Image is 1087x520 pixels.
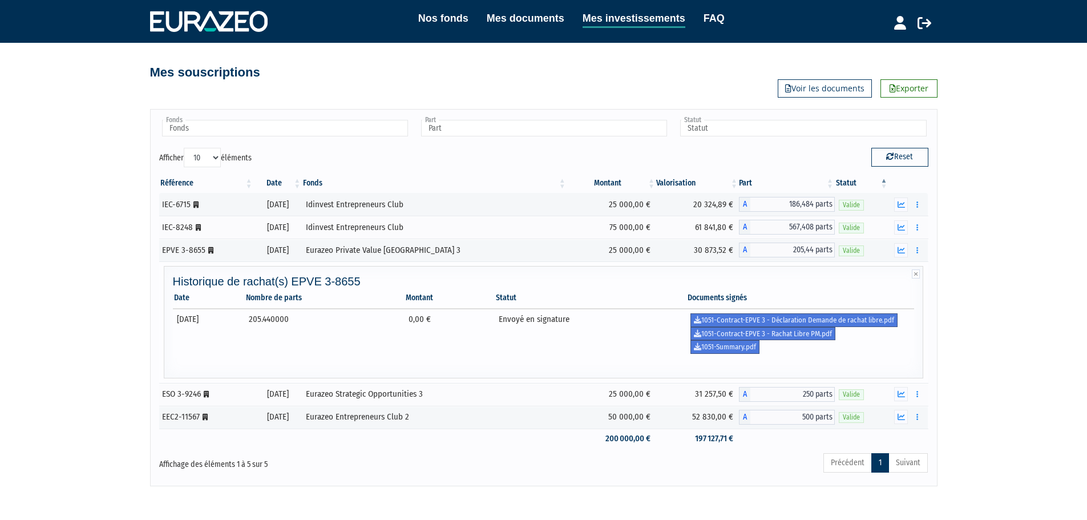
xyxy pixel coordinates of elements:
[245,309,405,358] td: 205.440000
[204,391,209,398] i: [Français] Personne morale
[196,224,201,231] i: [Français] Personne morale
[739,174,835,193] th: Part: activer pour trier la colonne par ordre croissant
[871,453,889,473] a: 1
[839,245,864,256] span: Valide
[656,429,739,449] td: 197 127,71 €
[418,10,468,26] a: Nos fonds
[739,387,750,402] span: A
[704,10,725,26] a: FAQ
[162,199,250,211] div: IEC-6715
[686,288,914,309] th: Documents signés
[583,10,685,28] a: Mes investissements
[487,10,564,26] a: Mes documents
[750,410,835,425] span: 500 parts
[750,243,835,257] span: 205,44 parts
[173,288,245,309] th: Date
[656,216,739,239] td: 61 841,80 €
[306,411,563,423] div: Eurazeo Entrepreneurs Club 2
[245,288,405,309] th: Nombre de parts
[835,174,888,193] th: Statut : activer pour trier la colonne par ordre d&eacute;croissant
[739,410,835,425] div: A - Eurazeo Entrepreneurs Club 2
[258,388,298,400] div: [DATE]
[567,406,656,429] td: 50 000,00 €
[567,239,656,261] td: 25 000,00 €
[690,340,759,354] a: 1051-Summary.pdf
[880,79,938,98] a: Exporter
[258,221,298,233] div: [DATE]
[495,309,686,358] td: Envoyé en signature
[162,411,250,423] div: EEC2-11567
[567,383,656,406] td: 25 000,00 €
[173,275,915,288] h4: Historique de rachat(s) EPVE 3-8655
[495,288,686,309] th: Statut
[150,11,268,31] img: 1732889491-logotype_eurazeo_blanc_rvb.png
[159,174,254,193] th: Référence : activer pour trier la colonne par ordre croissant
[159,452,470,470] div: Affichage des éléments 1 à 5 sur 5
[750,197,835,212] span: 186,484 parts
[739,387,835,402] div: A - Eurazeo Strategic Opportunities 3
[690,327,835,341] a: 1051-Contract-EPVE 3 - Rachat Libre PM.pdf
[839,200,864,211] span: Valide
[306,244,563,256] div: Eurazeo Private Value [GEOGRAPHIC_DATA] 3
[739,197,750,212] span: A
[162,221,250,233] div: IEC-8248
[306,388,563,400] div: Eurazeo Strategic Opportunities 3
[208,247,213,254] i: [Français] Personne morale
[778,79,872,98] a: Voir les documents
[162,388,250,400] div: ESO 3-9246
[739,220,835,235] div: A - Idinvest Entrepreneurs Club
[567,174,656,193] th: Montant: activer pour trier la colonne par ordre croissant
[656,174,739,193] th: Valorisation: activer pour trier la colonne par ordre croissant
[150,66,260,79] h4: Mes souscriptions
[739,197,835,212] div: A - Idinvest Entrepreneurs Club
[254,174,302,193] th: Date: activer pour trier la colonne par ordre croissant
[739,243,835,257] div: A - Eurazeo Private Value Europe 3
[871,148,928,166] button: Reset
[567,193,656,216] td: 25 000,00 €
[159,148,252,167] label: Afficher éléments
[839,223,864,233] span: Valide
[656,193,739,216] td: 20 324,89 €
[405,288,495,309] th: Montant
[839,412,864,423] span: Valide
[739,410,750,425] span: A
[656,383,739,406] td: 31 257,50 €
[888,453,928,473] a: Suivant
[739,220,750,235] span: A
[690,313,898,327] a: 1051-Contract-EPVE 3 - Déclaration Demande de rachat libre.pdf
[656,406,739,429] td: 52 830,00 €
[184,148,221,167] select: Afficheréléments
[258,199,298,211] div: [DATE]
[306,221,563,233] div: Idinvest Entrepreneurs Club
[567,216,656,239] td: 75 000,00 €
[739,243,750,257] span: A
[405,309,495,358] td: 0,00 €
[306,199,563,211] div: Idinvest Entrepreneurs Club
[750,220,835,235] span: 567,408 parts
[750,387,835,402] span: 250 parts
[823,453,872,473] a: Précédent
[173,309,245,358] td: [DATE]
[203,414,208,421] i: [Français] Personne morale
[567,429,656,449] td: 200 000,00 €
[656,239,739,261] td: 30 873,52 €
[258,244,298,256] div: [DATE]
[162,244,250,256] div: EPVE 3-8655
[302,174,567,193] th: Fonds: activer pour trier la colonne par ordre croissant
[839,389,864,400] span: Valide
[258,411,298,423] div: [DATE]
[193,201,199,208] i: [Français] Personne morale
